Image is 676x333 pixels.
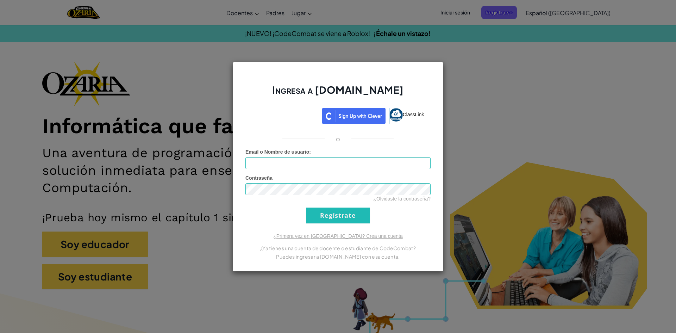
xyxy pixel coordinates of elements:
h2: Ingresa a [DOMAIN_NAME] [245,83,431,104]
a: ¿Olvidaste la contraseña? [373,196,431,202]
input: Regístrate [306,208,370,223]
span: Email o Nombre de usuario [245,149,309,155]
p: Puedes ingresar a [DOMAIN_NAME] con esa cuenta. [245,252,431,261]
iframe: Botón de Acceder con Google [248,107,322,123]
p: ¿Ya tienes una cuenta de docente o estudiante de CodeCombat? [245,244,431,252]
img: classlink-logo-small.png [389,108,403,122]
span: ClassLink [403,111,424,117]
a: ¿Primera vez en [GEOGRAPHIC_DATA]? Crea una cuenta [273,233,403,239]
img: clever_sso_button@2x.png [322,108,386,124]
p: o [336,135,340,143]
span: Contraseña [245,175,273,181]
label: : [245,148,311,155]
